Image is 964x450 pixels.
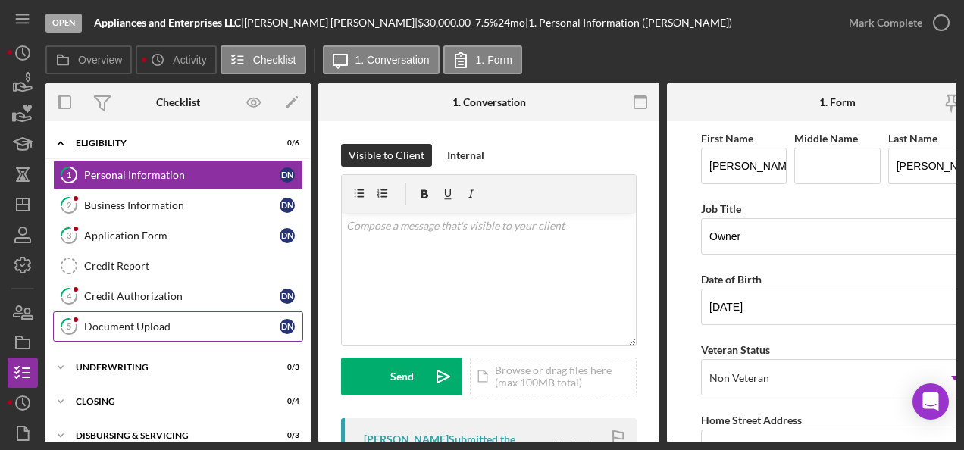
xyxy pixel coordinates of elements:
div: 7.5 % [475,17,498,29]
tspan: 3 [67,230,71,240]
div: Application Form [84,230,280,242]
a: 2Business InformationDN [53,190,303,220]
div: 0 / 3 [272,363,299,372]
div: 1. Conversation [452,96,526,108]
div: D N [280,228,295,243]
div: Non Veteran [709,372,769,384]
div: Personal Information [84,169,280,181]
button: Internal [440,144,492,167]
div: Visible to Client [349,144,424,167]
label: First Name [701,132,753,145]
button: Mark Complete [834,8,956,38]
label: 1. Form [476,54,512,66]
div: D N [280,198,295,213]
a: 5Document UploadDN [53,311,303,342]
tspan: 5 [67,321,71,331]
label: Overview [78,54,122,66]
div: D N [280,289,295,304]
div: | [94,17,244,29]
div: 1. Form [819,96,856,108]
div: Checklist [156,96,200,108]
a: 4Credit AuthorizationDN [53,281,303,311]
label: Date of Birth [701,273,762,286]
div: 0 / 6 [272,139,299,148]
div: Underwriting [76,363,261,372]
div: Eligibility [76,139,261,148]
div: 0 / 3 [272,431,299,440]
div: Business Information [84,199,280,211]
div: 0 / 4 [272,397,299,406]
div: | 1. Personal Information ([PERSON_NAME]) [525,17,732,29]
tspan: 4 [67,291,72,301]
button: Overview [45,45,132,74]
div: Internal [447,144,484,167]
div: Disbursing & Servicing [76,431,261,440]
label: Activity [173,54,206,66]
div: Closing [76,397,261,406]
div: Credit Report [84,260,302,272]
tspan: 2 [67,200,71,210]
div: D N [280,167,295,183]
div: D N [280,319,295,334]
div: Open [45,14,82,33]
div: 24 mo [498,17,525,29]
label: Checklist [253,54,296,66]
div: [PERSON_NAME] [PERSON_NAME] | [244,17,418,29]
div: $30,000.00 [418,17,475,29]
button: 1. Conversation [323,45,440,74]
button: Visible to Client [341,144,432,167]
button: Activity [136,45,216,74]
b: Appliances and Enterprises LLC [94,16,241,29]
label: 1. Conversation [355,54,430,66]
label: Home Street Address [701,414,802,427]
label: Middle Name [794,132,858,145]
div: Send [390,358,414,395]
div: Open Intercom Messenger [912,383,949,420]
div: Mark Complete [849,8,922,38]
button: 1. Form [443,45,522,74]
a: Credit Report [53,251,303,281]
button: Send [341,358,462,395]
label: Job Title [701,202,741,215]
a: 3Application FormDN [53,220,303,251]
label: Last Name [888,132,937,145]
button: Checklist [221,45,306,74]
a: 1Personal InformationDN [53,160,303,190]
div: Document Upload [84,320,280,333]
tspan: 1 [67,170,71,180]
div: Credit Authorization [84,290,280,302]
